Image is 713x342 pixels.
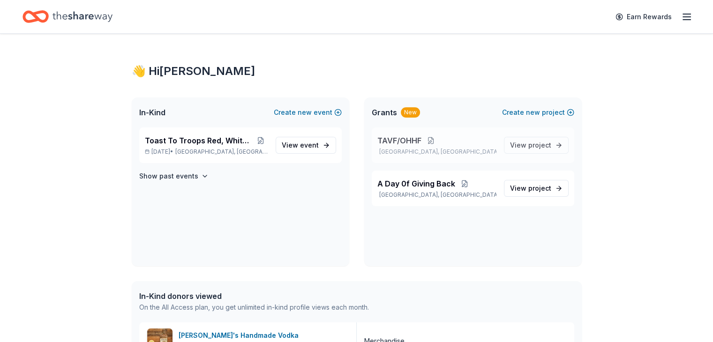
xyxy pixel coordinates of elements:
[139,302,369,313] div: On the All Access plan, you get unlimited in-kind profile views each month.
[377,178,455,189] span: A Day 0f Giving Back
[145,148,268,156] p: [DATE] •
[528,184,551,192] span: project
[139,290,369,302] div: In-Kind donors viewed
[510,140,551,151] span: View
[175,148,268,156] span: [GEOGRAPHIC_DATA], [GEOGRAPHIC_DATA]
[132,64,582,79] div: 👋 Hi [PERSON_NAME]
[139,171,198,182] h4: Show past events
[300,141,319,149] span: event
[179,330,302,341] div: [PERSON_NAME]'s Handmade Vodka
[377,191,496,199] p: [GEOGRAPHIC_DATA], [GEOGRAPHIC_DATA]
[528,141,551,149] span: project
[504,180,569,197] a: View project
[145,135,254,146] span: Toast To Troops Red, White and Brew
[139,171,209,182] button: Show past events
[377,135,421,146] span: TAVF/OHHF
[502,107,574,118] button: Createnewproject
[298,107,312,118] span: new
[23,6,113,28] a: Home
[377,148,496,156] p: [GEOGRAPHIC_DATA], [GEOGRAPHIC_DATA]
[401,107,420,118] div: New
[526,107,540,118] span: new
[372,107,397,118] span: Grants
[276,137,336,154] a: View event
[610,8,677,25] a: Earn Rewards
[510,183,551,194] span: View
[282,140,319,151] span: View
[274,107,342,118] button: Createnewevent
[504,137,569,154] a: View project
[139,107,165,118] span: In-Kind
